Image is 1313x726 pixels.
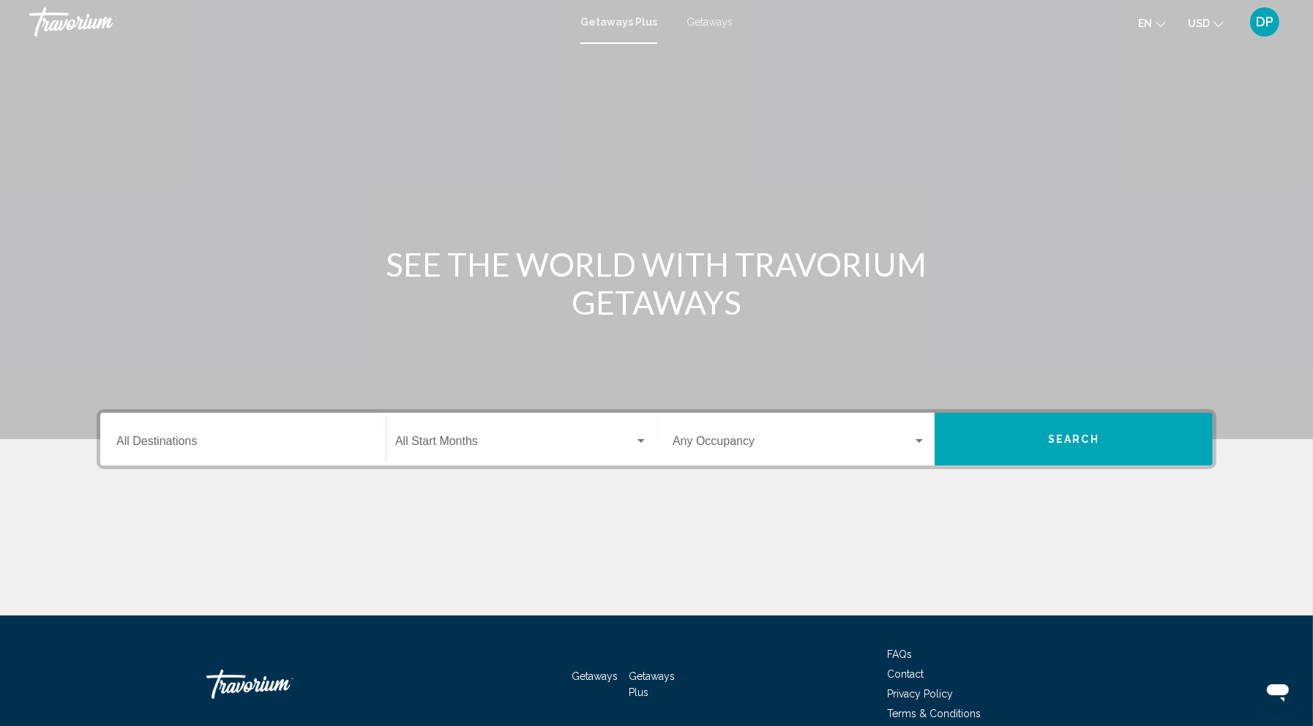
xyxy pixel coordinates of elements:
a: Privacy Policy [887,688,953,700]
span: en [1138,18,1152,29]
button: Search [935,413,1213,465]
span: Search [1048,434,1099,446]
span: USD [1188,18,1210,29]
button: User Menu [1246,7,1284,37]
a: Contact [887,668,924,680]
iframe: Кнопка запуска окна обмена сообщениями [1254,667,1301,714]
button: Change language [1138,12,1166,34]
button: Change currency [1188,12,1224,34]
a: FAQs [887,648,912,660]
span: DP [1256,15,1273,29]
a: Travorium [206,662,353,706]
a: Travorium [29,7,566,37]
a: Getaways [687,16,733,28]
a: Getaways [572,670,618,682]
a: Getaways Plus [629,670,676,698]
a: Terms & Conditions [887,708,981,719]
h1: SEE THE WORLD WITH TRAVORIUM GETAWAYS [382,245,931,321]
a: Getaways Plus [580,16,657,28]
div: Search widget [100,413,1213,465]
